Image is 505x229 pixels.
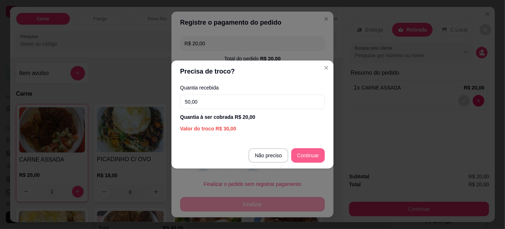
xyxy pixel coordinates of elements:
[180,85,325,90] label: Quantia recebida
[180,113,325,121] div: Quantia à ser cobrada R$ 20,00
[171,61,334,82] header: Precisa de troco?
[321,62,332,74] button: Close
[291,148,325,163] button: Continuar
[249,148,289,163] button: Não preciso
[180,125,325,132] div: Valor do troco R$ 30,00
